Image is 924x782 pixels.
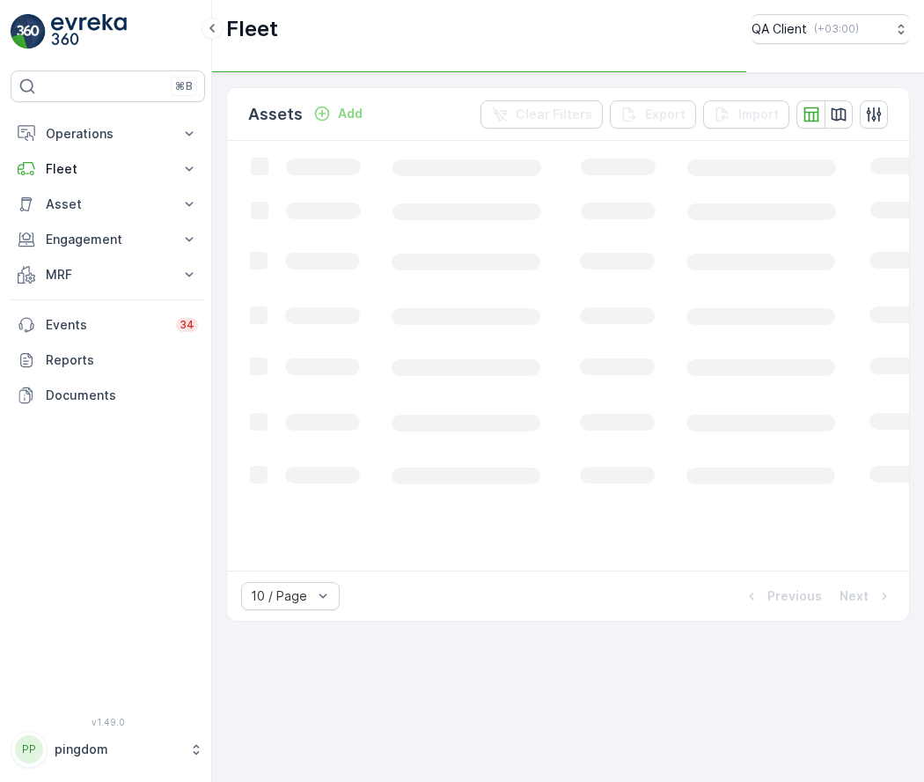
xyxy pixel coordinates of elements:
[738,106,779,123] p: Import
[55,741,180,758] p: pingdom
[306,103,370,124] button: Add
[175,79,193,93] p: ⌘B
[11,116,205,151] button: Operations
[11,343,205,378] a: Reports
[610,100,696,129] button: Export
[838,586,895,607] button: Next
[51,14,127,49] img: logo_light-DOdMpM7g.png
[46,195,170,213] p: Asset
[15,735,43,764] div: PP
[752,14,910,44] button: QA Client(+03:00)
[46,231,170,248] p: Engagement
[226,15,278,43] p: Fleet
[741,586,824,607] button: Previous
[11,187,205,222] button: Asset
[11,257,205,292] button: MRF
[180,318,194,332] p: 34
[645,106,686,123] p: Export
[46,125,170,143] p: Operations
[767,587,822,605] p: Previous
[11,222,205,257] button: Engagement
[840,587,869,605] p: Next
[480,100,603,129] button: Clear Filters
[248,102,303,127] p: Assets
[814,22,859,36] p: ( +03:00 )
[46,316,165,334] p: Events
[11,378,205,413] a: Documents
[338,105,363,122] p: Add
[703,100,789,129] button: Import
[11,717,205,727] span: v 1.49.0
[46,387,198,404] p: Documents
[11,151,205,187] button: Fleet
[752,20,807,38] p: QA Client
[46,351,198,369] p: Reports
[516,106,592,123] p: Clear Filters
[46,160,170,178] p: Fleet
[46,266,170,284] p: MRF
[11,731,205,768] button: PPpingdom
[11,307,205,343] a: Events34
[11,14,46,49] img: logo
